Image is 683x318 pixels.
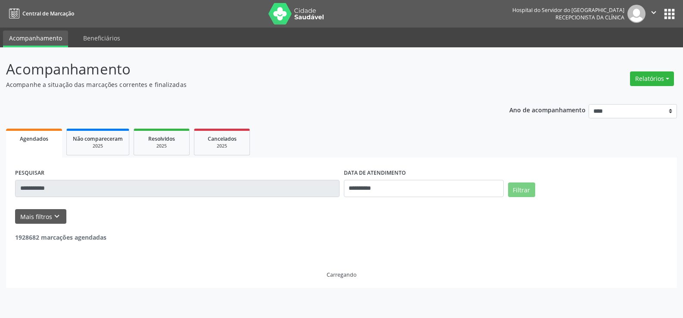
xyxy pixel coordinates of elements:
span: Central de Marcação [22,10,74,17]
button: Mais filtroskeyboard_arrow_down [15,209,66,224]
p: Acompanhamento [6,59,476,80]
div: 2025 [73,143,123,149]
span: Recepcionista da clínica [555,14,624,21]
img: img [627,5,646,23]
span: Não compareceram [73,135,123,142]
i:  [649,8,658,17]
a: Beneficiários [77,31,126,46]
button: Filtrar [508,182,535,197]
label: DATA DE ATENDIMENTO [344,167,406,180]
div: 2025 [140,143,183,149]
button:  [646,5,662,23]
a: Central de Marcação [6,6,74,21]
p: Acompanhe a situação das marcações correntes e finalizadas [6,80,476,89]
div: Hospital do Servidor do [GEOGRAPHIC_DATA] [512,6,624,14]
strong: 1928682 marcações agendadas [15,233,106,241]
a: Acompanhamento [3,31,68,47]
label: PESQUISAR [15,167,44,180]
span: Resolvidos [148,135,175,142]
span: Cancelados [208,135,237,142]
span: Agendados [20,135,48,142]
div: 2025 [200,143,243,149]
div: Carregando [327,271,356,278]
button: Relatórios [630,71,674,86]
button: apps [662,6,677,22]
i: keyboard_arrow_down [52,212,62,221]
p: Ano de acompanhamento [509,104,586,115]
